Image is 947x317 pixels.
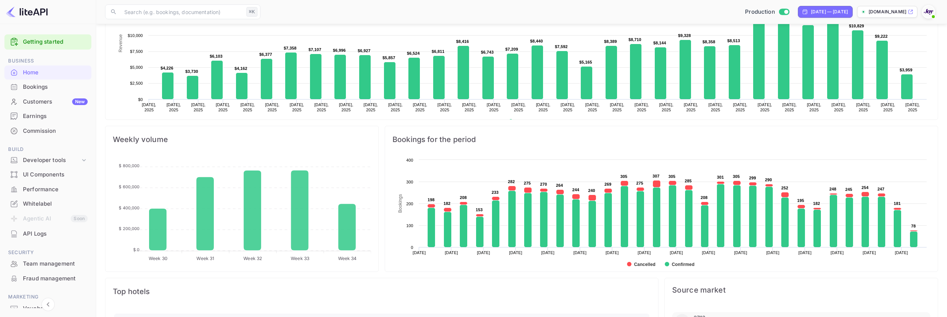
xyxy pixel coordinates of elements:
text: [DATE], 2025 [536,102,550,112]
text: 282 [508,179,515,184]
text: Confirmed [672,262,694,267]
text: [DATE], 2025 [265,102,279,112]
tspan: Week 31 [196,256,214,261]
button: Collapse navigation [41,298,55,311]
a: Vouchers [4,301,91,315]
div: Developer tools [23,156,80,165]
a: Performance [4,182,91,196]
div: Performance [23,185,88,194]
div: New [72,98,88,105]
text: $2,500 [130,81,143,85]
text: [DATE], 2025 [487,102,501,112]
div: Customers [23,98,88,106]
div: Commission [4,124,91,138]
text: $7,592 [555,44,568,49]
text: 245 [845,187,852,192]
text: $9,222 [875,34,888,38]
a: API Logs [4,227,91,240]
text: $3,730 [185,69,198,74]
text: Revenue [516,119,535,124]
text: [DATE] [670,250,683,255]
text: [DATE], 2025 [216,102,230,112]
text: $5,000 [130,65,143,70]
text: $6,996 [333,48,346,53]
text: 275 [524,181,531,185]
div: Whitelabel [4,197,91,211]
text: 244 [572,188,580,192]
text: [DATE], 2025 [856,102,870,112]
div: API Logs [23,230,88,238]
a: Whitelabel [4,197,91,210]
text: 181 [894,201,901,206]
div: Commission [23,127,88,135]
tspan: Week 30 [149,256,168,261]
text: [DATE], 2025 [290,102,304,112]
div: ⌘K [246,7,257,17]
tspan: $ 600,000 [119,184,139,189]
tspan: $ 0 [133,247,139,252]
text: [DATE] [702,250,715,255]
text: $7,500 [130,49,143,54]
text: $6,103 [210,54,223,58]
div: Team management [23,260,88,268]
span: Build [4,145,91,154]
text: [DATE] [766,250,779,255]
text: 208 [460,195,467,200]
text: 252 [781,186,788,190]
text: $5,857 [382,55,395,60]
text: 195 [797,198,804,203]
text: [DATE], 2025 [782,102,797,112]
tspan: $ 200,000 [119,226,139,231]
text: 200 [406,202,413,206]
a: CustomersNew [4,95,91,108]
text: [DATE], 2025 [807,102,821,112]
text: [DATE] [477,250,490,255]
text: [DATE], 2025 [364,102,378,112]
text: [DATE] [830,250,844,255]
text: 153 [476,208,483,212]
text: [DATE], 2025 [142,102,156,112]
a: Bookings [4,80,91,94]
a: Home [4,65,91,79]
text: $8,358 [702,40,715,44]
text: $6,811 [432,49,445,54]
text: [DATE] [895,250,908,255]
input: Search (e.g. bookings, documentation) [120,4,243,19]
text: $6,524 [407,51,420,55]
text: 240 [588,188,595,193]
text: [DATE], 2025 [634,102,649,112]
text: [DATE], 2025 [511,102,526,112]
text: $4,226 [161,66,173,70]
text: [DATE], 2025 [438,102,452,112]
div: Getting started [4,34,91,50]
div: UI Components [23,171,88,179]
text: 248 [829,187,836,191]
span: Business [4,57,91,65]
text: [DATE], 2025 [659,102,674,112]
div: UI Components [4,168,91,182]
text: [DATE], 2025 [684,102,698,112]
text: [DATE], 2025 [240,102,255,112]
div: Bookings [23,83,88,91]
text: 269 [604,182,611,186]
text: $7,209 [505,47,518,51]
text: [DATE], 2025 [191,102,206,112]
tspan: Week 33 [291,256,309,261]
text: Cancelled [634,262,656,267]
text: [DATE], 2025 [906,102,920,112]
text: 270 [540,182,547,186]
text: [DATE] [798,250,812,255]
text: 300 [406,180,413,184]
tspan: Week 34 [338,256,357,261]
text: $6,743 [481,50,494,54]
tspan: $ 400,000 [119,205,139,210]
text: $4,162 [235,66,247,71]
div: [DATE] — [DATE] [811,9,848,15]
text: [DATE] [541,250,555,255]
text: [DATE], 2025 [314,102,329,112]
text: [DATE] [412,250,426,255]
text: [DATE], 2025 [585,102,600,112]
tspan: $ 800,000 [119,163,139,168]
a: UI Components [4,168,91,181]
